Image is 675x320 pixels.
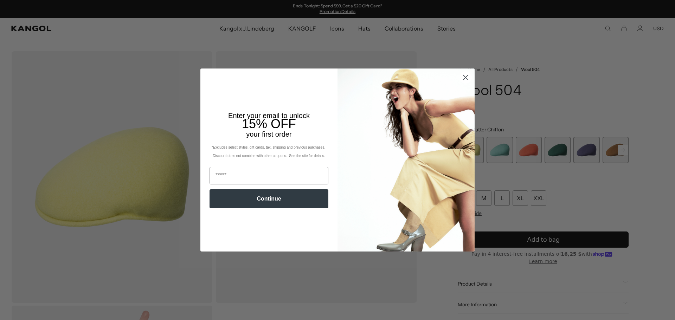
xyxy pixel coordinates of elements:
[337,68,475,251] img: 93be19ad-e773-4382-80b9-c9d740c9197f.jpeg
[210,167,328,184] input: Email
[212,145,326,158] span: *Excludes select styles, gift cards, tax, shipping and previous purchases. Discount does not comb...
[459,71,472,84] button: Close dialog
[242,117,296,131] span: 15% OFF
[228,112,310,119] span: Enter your email to unlock
[210,189,328,208] button: Continue
[246,130,291,138] span: your first order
